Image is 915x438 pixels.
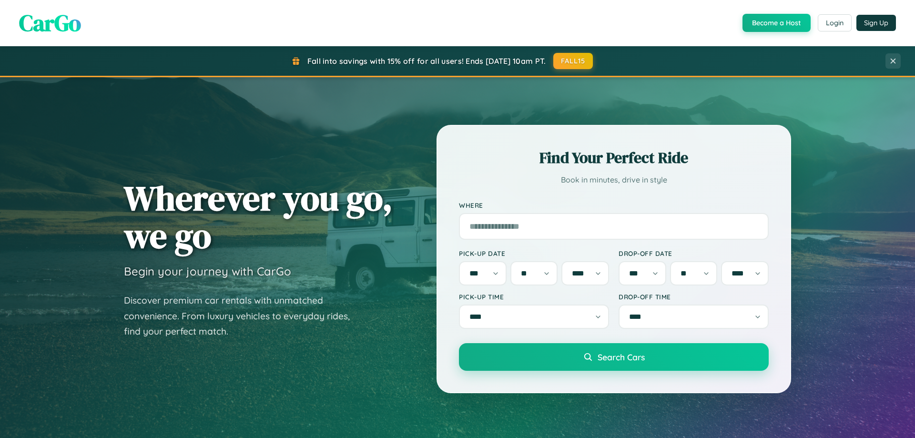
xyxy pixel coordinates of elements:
h3: Begin your journey with CarGo [124,264,291,278]
button: Sign Up [856,15,896,31]
button: Become a Host [742,14,811,32]
label: Pick-up Time [459,293,609,301]
span: Fall into savings with 15% off for all users! Ends [DATE] 10am PT. [307,56,546,66]
p: Discover premium car rentals with unmatched convenience. From luxury vehicles to everyday rides, ... [124,293,362,339]
button: Search Cars [459,343,769,371]
button: FALL15 [553,53,593,69]
p: Book in minutes, drive in style [459,173,769,187]
h2: Find Your Perfect Ride [459,147,769,168]
label: Drop-off Date [619,249,769,257]
span: CarGo [19,7,81,39]
label: Drop-off Time [619,293,769,301]
label: Pick-up Date [459,249,609,257]
button: Login [818,14,852,31]
label: Where [459,201,769,209]
h1: Wherever you go, we go [124,179,393,255]
span: Search Cars [598,352,645,362]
